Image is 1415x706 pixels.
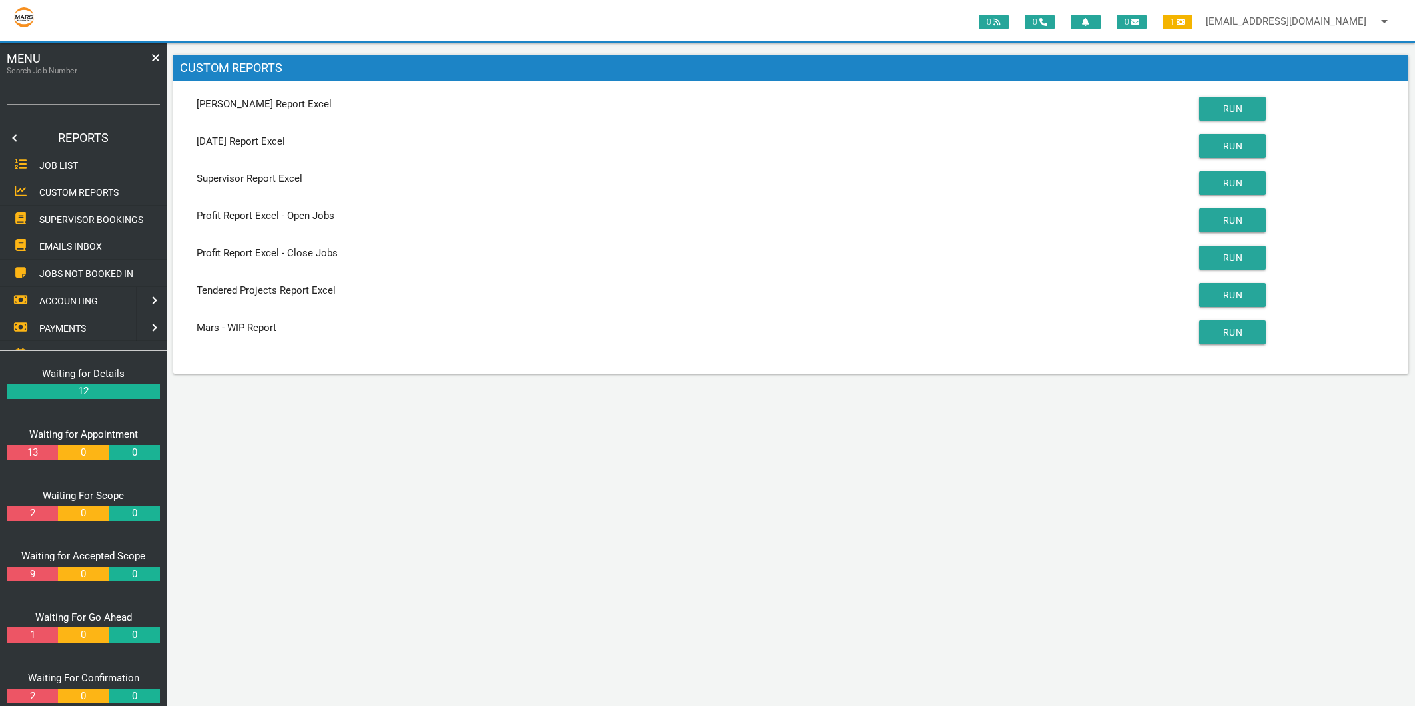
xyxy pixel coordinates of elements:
a: 1 [7,627,57,643]
a: Waiting For Go Ahead [35,611,132,623]
a: 0 [109,689,159,704]
button: RUN [1199,246,1266,270]
div: Profit Report Excel - Close Jobs [189,246,1192,261]
div: Supervisor Report Excel [189,171,1192,186]
div: [PERSON_NAME] Report Excel [189,97,1192,112]
span: MENU [7,49,41,67]
span: JOBS NOT BOOKED IN [39,268,133,279]
a: 2 [7,506,57,521]
span: SUPERVISOR BOOKINGS [39,214,143,224]
button: RUN [1199,208,1266,232]
span: ACCOUNTING [39,296,98,306]
a: Waiting for Accepted Scope [21,550,145,562]
a: Waiting For Scope [43,490,124,502]
button: RUN [1199,134,1266,158]
a: 0 [109,506,159,521]
a: 0 [109,627,159,643]
label: Search Job Number [7,65,129,77]
h1: Custom Reports [173,55,1408,81]
button: RUN [1199,171,1266,195]
div: Profit Report Excel - Open Jobs [189,208,1192,224]
span: PAYMENTS [39,322,86,333]
a: REPORTS [27,125,140,151]
a: 13 [7,445,57,460]
a: Waiting For Confirmation [28,672,139,684]
a: 0 [58,689,109,704]
img: s3file [13,7,35,28]
a: Waiting for Details [42,368,125,380]
span: 1 [1163,15,1192,29]
button: RUN [1199,320,1266,344]
div: Mars - WIP Report [189,320,1192,336]
a: 0 [109,445,159,460]
span: CUSTOM REPORTS [39,187,119,198]
a: 2 [7,689,57,704]
a: 0 [58,506,109,521]
a: 0 [58,627,109,643]
span: EMAILS INBOX [39,241,102,252]
span: 0 [1117,15,1147,29]
a: 0 [109,567,159,582]
a: 0 [58,567,109,582]
span: 0 [979,15,1009,29]
div: [DATE] Report Excel [189,134,1192,149]
button: RUN [1199,97,1266,121]
span: 0 [1025,15,1055,29]
div: Tendered Projects Report Excel [189,283,1192,298]
a: 9 [7,567,57,582]
a: Waiting for Appointment [29,428,138,440]
a: 0 [58,445,109,460]
button: RUN [1199,283,1266,307]
span: VIEW SCHEDULE [39,350,109,360]
a: 12 [7,384,160,399]
span: JOB LIST [39,160,78,171]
